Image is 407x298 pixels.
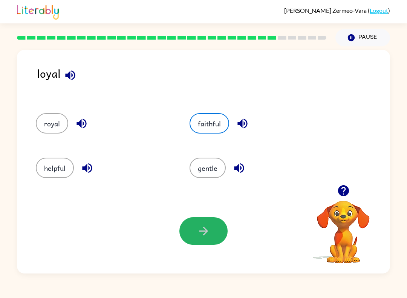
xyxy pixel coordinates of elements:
button: royal [36,113,68,134]
div: loyal [37,65,390,98]
img: Literably [17,3,59,20]
button: Pause [335,29,390,46]
button: helpful [36,158,74,178]
button: gentle [190,158,226,178]
a: Logout [370,7,388,14]
button: faithful [190,113,229,134]
video: Your browser must support playing .mp4 files to use Literably. Please try using another browser. [306,189,381,264]
div: ( ) [284,7,390,14]
span: [PERSON_NAME] Zermeo-Vara [284,7,368,14]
